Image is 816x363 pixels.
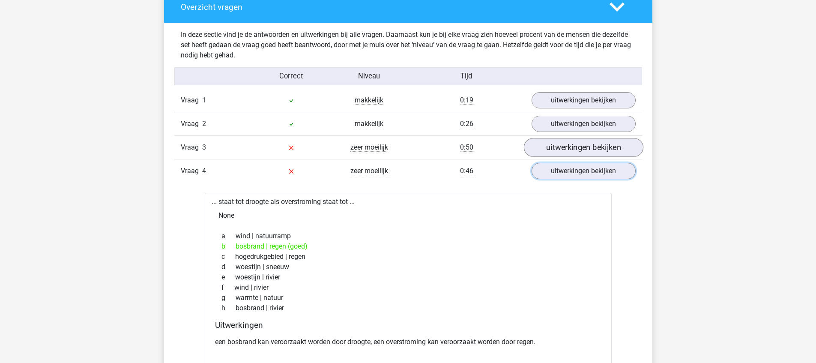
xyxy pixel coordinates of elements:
[460,143,473,152] span: 0:50
[460,167,473,175] span: 0:46
[215,303,601,313] div: bosbrand | rivier
[221,262,236,272] span: d
[215,337,601,347] p: een bosbrand kan veroorzaakt worden door droogte, een overstroming kan veroorzaakt worden door re...
[221,241,236,252] span: b
[202,96,206,104] span: 1
[215,320,601,330] h4: Uitwerkingen
[221,252,235,262] span: c
[215,231,601,241] div: wind | natuurramp
[215,272,601,282] div: woestijn | rivier
[532,163,636,179] a: uitwerkingen bekijken
[523,138,643,157] a: uitwerkingen bekijken
[202,143,206,151] span: 3
[181,95,202,105] span: Vraag
[350,143,388,152] span: zeer moeilijk
[202,120,206,128] span: 2
[221,272,235,282] span: e
[408,71,525,82] div: Tijd
[215,282,601,293] div: wind | rivier
[221,231,236,241] span: a
[355,96,383,105] span: makkelijk
[174,30,642,60] div: In deze sectie vind je de antwoorden en uitwerkingen bij alle vragen. Daarnaast kun je bij elke v...
[221,293,236,303] span: g
[215,262,601,272] div: woestijn | sneeuw
[355,120,383,128] span: makkelijk
[532,116,636,132] a: uitwerkingen bekijken
[181,2,597,12] h4: Overzicht vragen
[215,252,601,262] div: hogedrukgebied | regen
[330,71,408,82] div: Niveau
[215,293,601,303] div: warmte | natuur
[212,207,605,224] div: None
[350,167,388,175] span: zeer moeilijk
[181,166,202,176] span: Vraag
[202,167,206,175] span: 4
[221,282,234,293] span: f
[221,303,236,313] span: h
[181,142,202,153] span: Vraag
[460,96,473,105] span: 0:19
[215,241,601,252] div: bosbrand | regen (goed)
[252,71,330,82] div: Correct
[460,120,473,128] span: 0:26
[181,119,202,129] span: Vraag
[532,92,636,108] a: uitwerkingen bekijken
